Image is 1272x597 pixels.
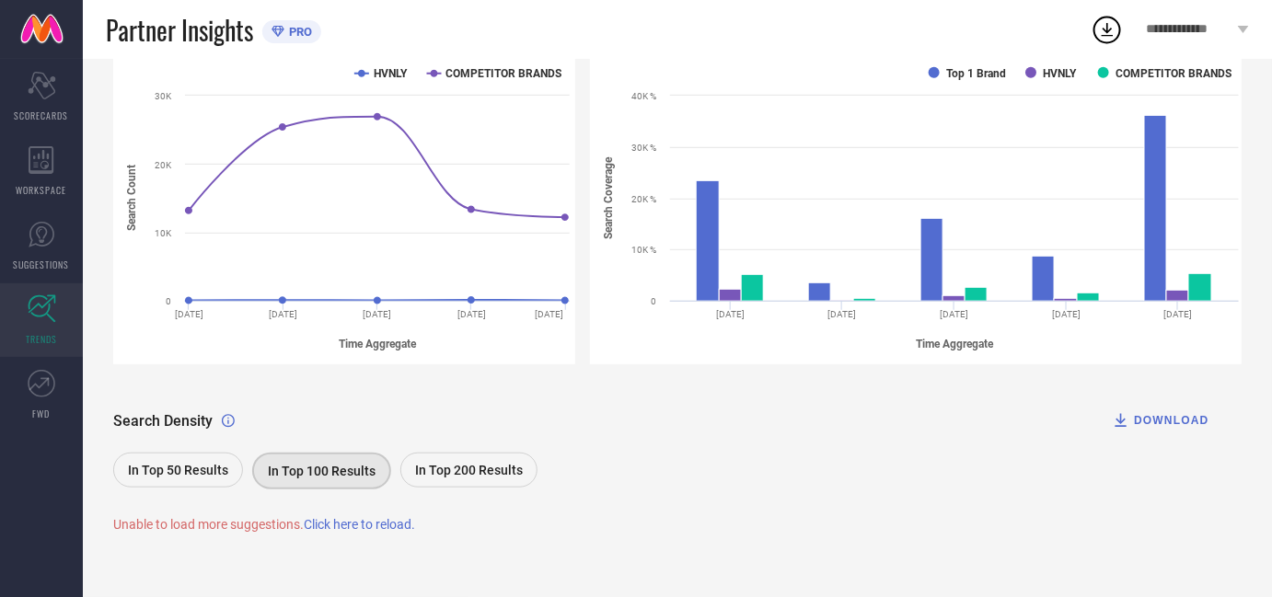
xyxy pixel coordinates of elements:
span: TRENDS [26,332,57,346]
button: DOWNLOAD [1089,402,1232,439]
tspan: Time Aggregate [916,339,994,351]
div: Unable to load more suggestions. [113,517,1242,532]
text: HVNLY [1043,67,1077,80]
text: 10K [155,228,172,238]
tspan: Time Aggregate [339,339,417,351]
span: In Top 200 Results [415,463,523,477]
span: FWD [33,407,51,420]
span: Click here to reload. [304,517,415,532]
span: WORKSPACE [17,183,67,197]
text: [DATE] [1163,309,1192,319]
span: SCORECARDS [15,109,69,122]
text: 0 [166,296,171,306]
span: SUGGESTIONS [14,258,70,271]
span: Partner Insights [106,11,253,49]
text: 20K [155,160,172,170]
tspan: Search Coverage [602,156,615,239]
text: Top 1 Brand [946,67,1006,80]
span: In Top 50 Results [128,463,228,477]
text: [DATE] [269,309,297,319]
text: [DATE] [535,309,563,319]
span: PRO [284,25,312,39]
span: In Top 100 Results [268,464,376,478]
text: 30K % [631,143,656,153]
tspan: Search Count [125,166,138,232]
text: [DATE] [364,309,392,319]
text: 30K [155,91,172,101]
text: [DATE] [457,309,486,319]
text: 10K % [631,245,656,255]
div: DOWNLOAD [1112,411,1209,430]
text: 0 [651,296,656,306]
text: 20K % [631,194,656,204]
text: HVNLY [374,67,408,80]
div: Open download list [1091,13,1124,46]
text: [DATE] [716,309,745,319]
text: COMPETITOR BRANDS [1116,67,1232,80]
text: COMPETITOR BRANDS [446,67,562,80]
span: Search Density [113,412,213,430]
text: [DATE] [827,309,856,319]
text: [DATE] [175,309,203,319]
text: [DATE] [1052,309,1081,319]
text: [DATE] [940,309,968,319]
text: 40K % [631,91,656,101]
